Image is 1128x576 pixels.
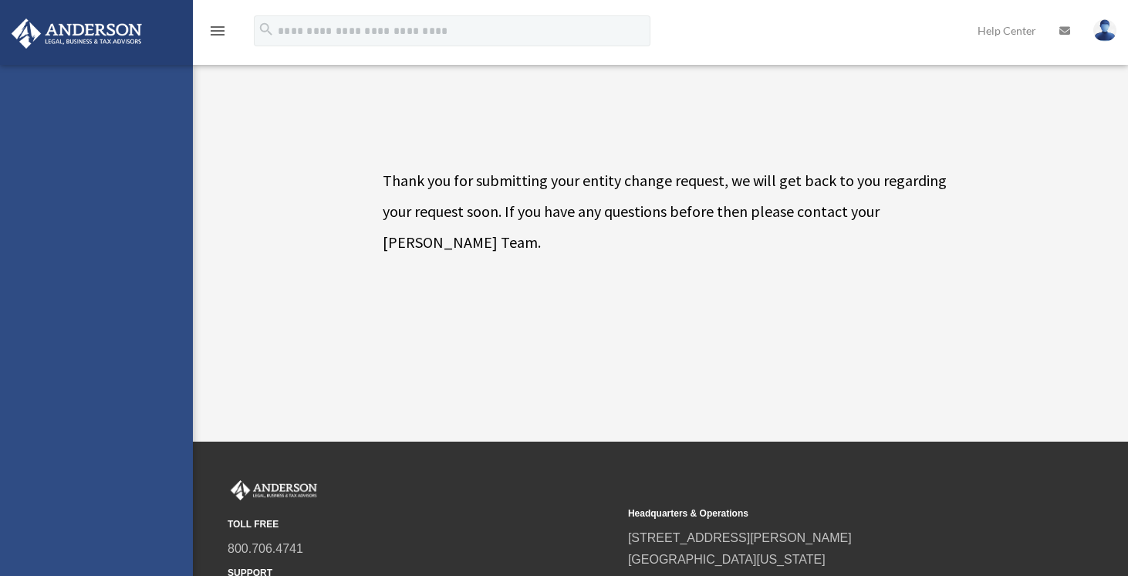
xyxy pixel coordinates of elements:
[258,21,275,38] i: search
[228,542,303,555] a: 800.706.4741
[208,27,227,40] a: menu
[228,517,617,533] small: TOLL FREE
[628,553,826,566] a: [GEOGRAPHIC_DATA][US_STATE]
[1093,19,1116,42] img: User Pic
[383,165,957,258] p: Thank you for submitting your entity change request, we will get back to you regarding your reque...
[628,506,1018,522] small: Headquarters & Operations
[228,480,320,500] img: Anderson Advisors Platinum Portal
[208,22,227,40] i: menu
[7,19,147,49] img: Anderson Advisors Platinum Portal
[628,531,852,544] a: [STREET_ADDRESS][PERSON_NAME]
